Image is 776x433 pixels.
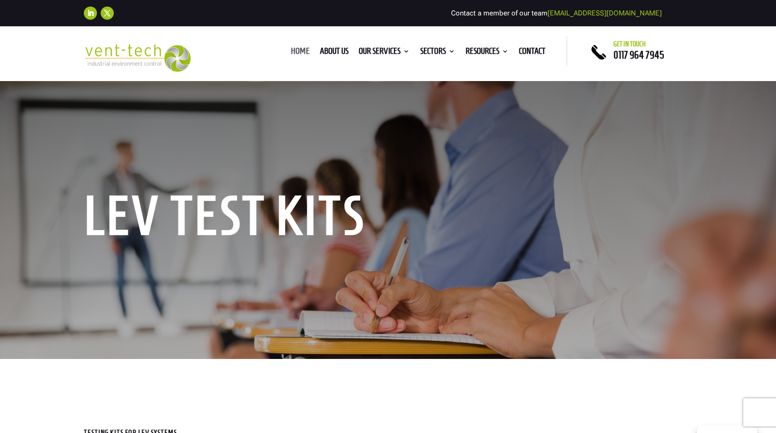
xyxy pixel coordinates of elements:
a: Resources [466,48,509,58]
h1: LEV Test kits [84,194,370,242]
a: 0117 964 7945 [613,49,664,60]
a: About us [320,48,348,58]
a: Sectors [420,48,455,58]
a: Contact [519,48,546,58]
a: Home [291,48,310,58]
a: Follow on LinkedIn [84,7,97,20]
a: Our Services [359,48,410,58]
a: Follow on X [101,7,114,20]
span: Get in touch [613,40,646,48]
span: Contact a member of our team [451,9,662,17]
img: 2023-09-27T08_35_16.549ZVENT-TECH---Clear-background [84,44,191,72]
a: [EMAIL_ADDRESS][DOMAIN_NAME] [547,9,662,17]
